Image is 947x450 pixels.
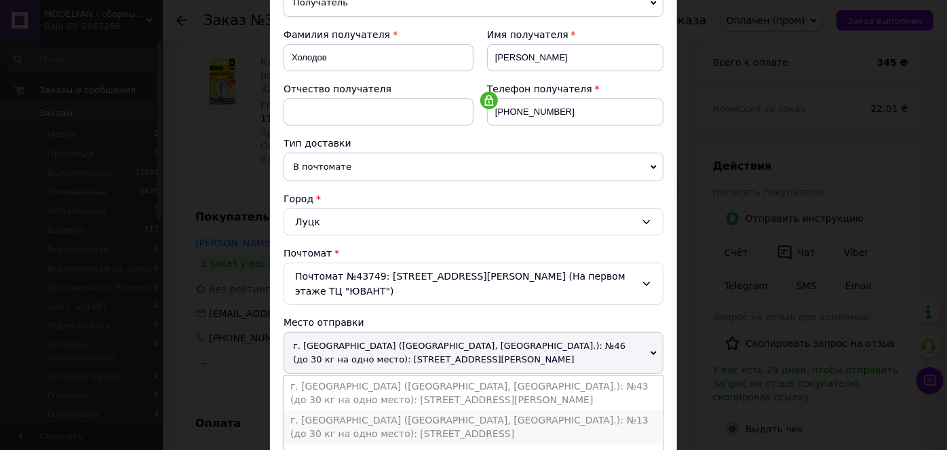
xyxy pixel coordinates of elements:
li: г. [GEOGRAPHIC_DATA] ([GEOGRAPHIC_DATA], [GEOGRAPHIC_DATA].): №13 (до 30 кг на одно место): [STRE... [284,410,663,444]
div: Почтомат №43749: [STREET_ADDRESS][PERSON_NAME] (На первом этаже ТЦ "ЮВАНТ") [284,263,663,305]
span: Отчество получателя [284,83,391,94]
div: Почтомат [284,246,663,260]
span: Место отправки [284,317,364,328]
span: г. [GEOGRAPHIC_DATA] ([GEOGRAPHIC_DATA], [GEOGRAPHIC_DATA].): №46 (до 30 кг на одно место): [STRE... [284,332,663,374]
span: Телефон получателя [487,83,592,94]
input: +380 [487,98,663,126]
div: Луцк [284,208,663,236]
span: В почтомате [284,153,663,181]
span: Фамилия получателя [284,29,390,40]
li: г. [GEOGRAPHIC_DATA] ([GEOGRAPHIC_DATA], [GEOGRAPHIC_DATA].): №43 (до 30 кг на одно место): [STRE... [284,376,663,410]
div: Город [284,192,663,206]
span: Имя получателя [487,29,568,40]
span: Тип доставки [284,138,351,149]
